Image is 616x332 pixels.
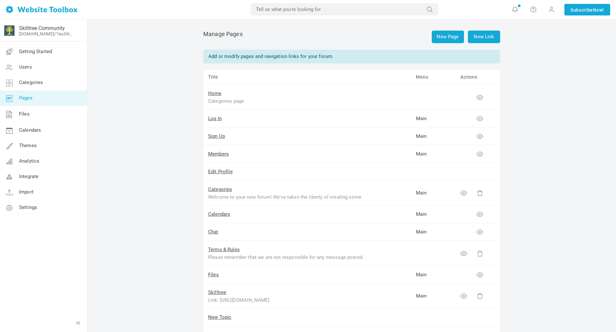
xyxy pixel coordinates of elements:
[208,272,219,278] a: Files
[411,70,456,85] td: Menu
[208,229,218,235] a: Chat
[208,314,231,320] a: New Topic
[19,49,52,54] span: Getting Started
[203,50,500,63] div: Add or modify pages and navigation links for your forum.
[19,31,75,36] a: [DOMAIN_NAME]/?authtoken=16b5aa92c1b1ae3e8e22a18df95ba40a&rememberMe=1
[19,189,34,195] span: Import
[208,186,232,192] a: Categories
[19,95,33,101] span: Pages
[411,181,456,206] td: Main
[4,25,15,36] img: favicon.ico
[411,145,456,163] td: Main
[208,90,222,96] a: Home
[19,204,37,210] span: Settings
[208,169,233,175] a: Edit Profile
[208,253,369,261] div: Please remember that we are not responsible for any message posted. We do not vouch for or warran...
[208,289,226,295] a: Skilltree
[19,127,41,133] span: Calendars
[411,223,456,241] td: Main
[19,64,32,70] span: Users
[208,296,369,304] div: Link: [URL][DOMAIN_NAME]
[19,111,30,117] span: Files
[203,70,411,85] td: Title
[208,116,222,121] a: Log In
[564,4,610,15] a: SubscribeNow!
[208,133,225,139] a: Sign Up
[468,31,500,43] a: New Link
[19,143,37,148] span: Themes
[203,31,500,43] h2: Manage Pages
[411,284,456,309] td: Main
[411,110,456,128] td: Main
[208,211,230,217] a: Calendars
[19,80,43,85] span: Categories
[208,97,369,105] div: Categories page
[411,205,456,223] td: Main
[251,4,438,15] input: Tell us what you're looking for
[456,70,500,85] td: Actions
[411,266,456,284] td: Main
[593,6,604,14] span: Now!
[208,193,369,201] div: Welcome to your new forum! We've taken the liberty of creating some initial categories and topics...
[208,247,240,252] a: Terms & Rules
[411,128,456,145] td: Main
[19,174,38,179] span: Integrate
[19,25,65,31] a: Skilltree Community
[208,151,229,157] a: Members
[432,31,464,43] a: New Page
[19,158,39,164] span: Analytics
